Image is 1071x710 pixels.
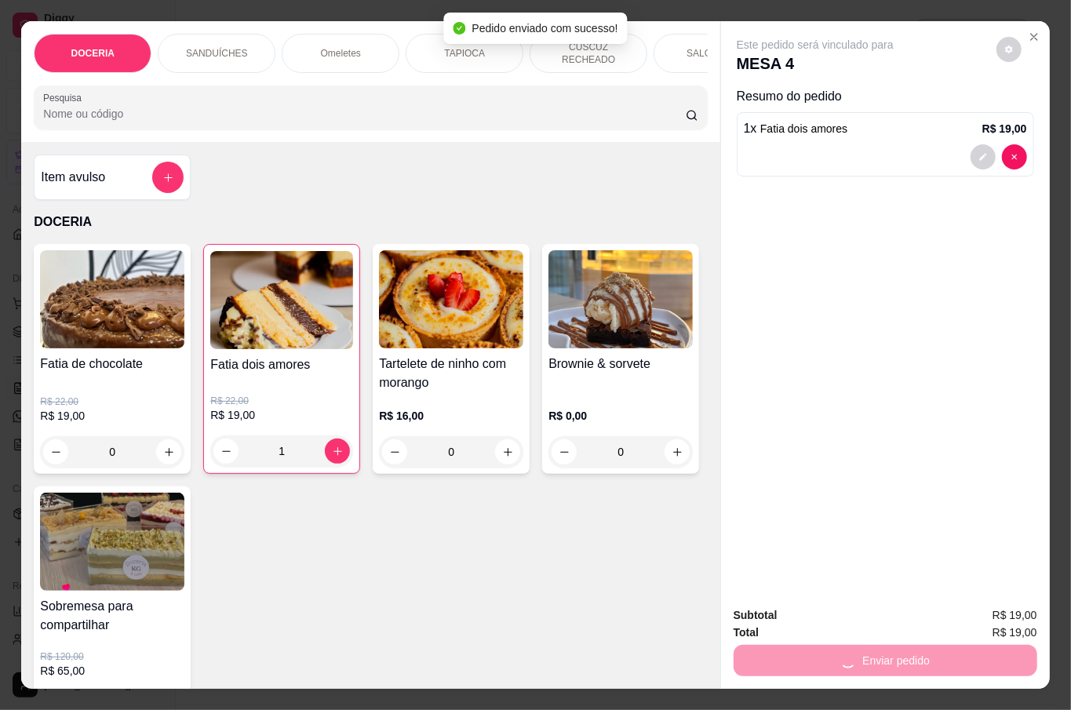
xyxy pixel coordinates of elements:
span: Pedido enviado com sucesso! [472,22,618,35]
strong: Subtotal [734,609,778,621]
p: R$ 22,00 [210,395,353,407]
button: decrease-product-quantity [971,144,996,169]
button: decrease-product-quantity [1002,144,1027,169]
h4: Sobremesa para compartilhar [40,597,184,635]
p: SALGADOS [687,47,738,60]
p: R$ 120,00 [40,650,184,663]
h4: Tartelete de ninho com morango [379,355,523,392]
p: R$ 0,00 [548,408,693,424]
p: R$ 65,00 [40,663,184,679]
p: SANDUÍCHES [186,47,248,60]
button: Close [1022,24,1047,49]
p: R$ 22,00 [40,395,184,408]
button: increase-product-quantity [495,439,520,464]
p: R$ 16,00 [379,408,523,424]
button: decrease-product-quantity [43,439,68,464]
img: product-image [548,250,693,348]
p: DOCERIA [34,213,707,231]
button: add-separate-item [152,162,184,193]
p: R$ 19,00 [982,121,1027,137]
p: CUSCUZ RECHEADO [543,41,634,66]
span: R$ 19,00 [993,624,1037,641]
p: Omeletes [321,47,361,60]
img: product-image [379,250,523,348]
h4: Item avulso [41,168,105,187]
p: R$ 19,00 [210,407,353,423]
button: decrease-product-quantity [213,439,239,464]
img: product-image [40,250,184,348]
h4: Fatia dois amores [210,355,353,374]
p: Resumo do pedido [737,87,1034,106]
span: R$ 19,00 [993,606,1037,624]
img: product-image [210,251,353,349]
input: Pesquisa [43,106,686,122]
button: increase-product-quantity [325,439,350,464]
p: 1 x [744,119,848,138]
p: R$ 19,00 [40,408,184,424]
img: product-image [40,493,184,591]
button: decrease-product-quantity [996,37,1022,62]
p: MESA 4 [737,53,894,75]
span: Fatia dois amores [760,122,847,135]
p: Este pedido será vinculado para [737,37,894,53]
label: Pesquisa [43,91,87,104]
p: TAPIOCA [444,47,485,60]
p: DOCERIA [71,47,115,60]
h4: Brownie & sorvete [548,355,693,373]
strong: Total [734,626,759,639]
button: increase-product-quantity [156,439,181,464]
span: check-circle [454,22,466,35]
h4: Fatia de chocolate [40,355,184,373]
button: decrease-product-quantity [382,439,407,464]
